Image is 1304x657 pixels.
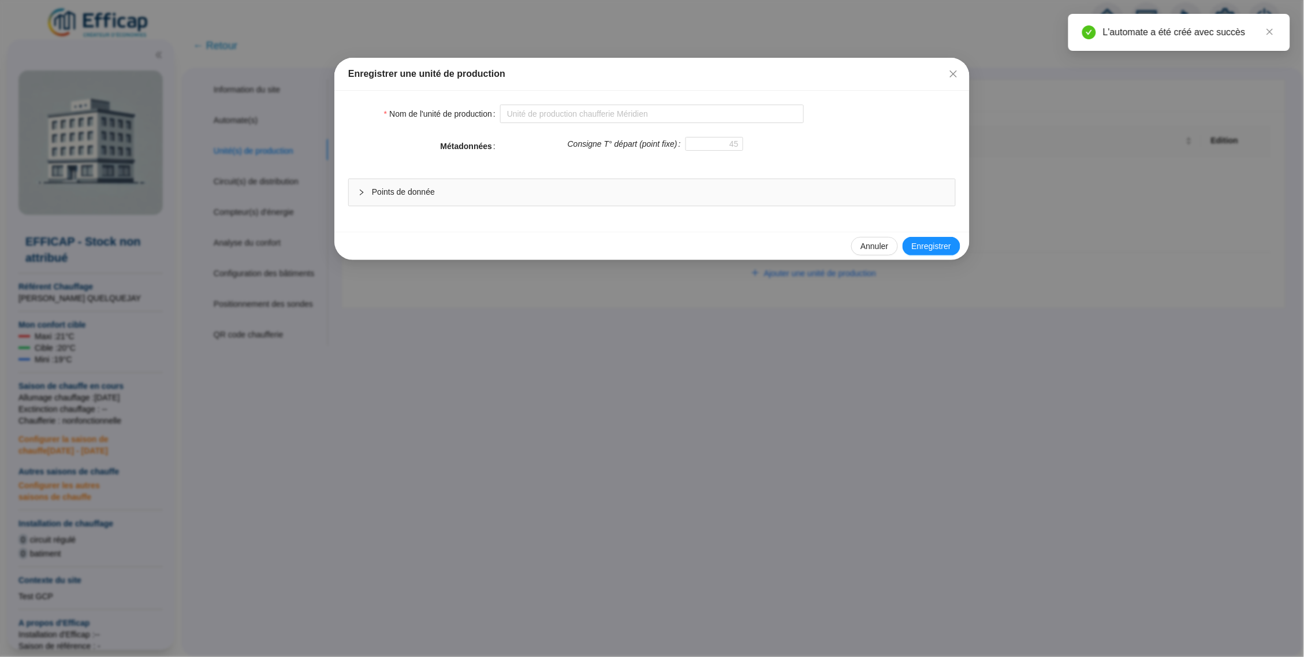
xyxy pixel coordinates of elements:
[1103,25,1276,39] div: L'automate a été créé avec succès
[384,105,500,123] label: Nom de l'unité de production
[441,142,492,151] strong: Métadonnées
[500,105,804,123] input: Nom de l'unité de production
[949,69,958,79] span: close
[944,65,963,83] button: Close
[1266,28,1274,36] span: close
[372,186,946,198] span: Points de donnée
[912,240,951,253] span: Enregistrer
[348,67,956,81] div: Enregistrer une unité de production
[358,189,365,196] span: collapsed
[903,237,960,255] button: Enregistrer
[685,137,743,151] input: Consigne T° départ (point fixe)
[568,137,685,151] label: Consigne T° départ (point fixe)
[851,237,897,255] button: Annuler
[1264,25,1276,38] a: Close
[1082,25,1096,39] span: check-circle
[860,240,888,253] span: Annuler
[349,179,955,206] div: Points de donnée
[944,69,963,79] span: Fermer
